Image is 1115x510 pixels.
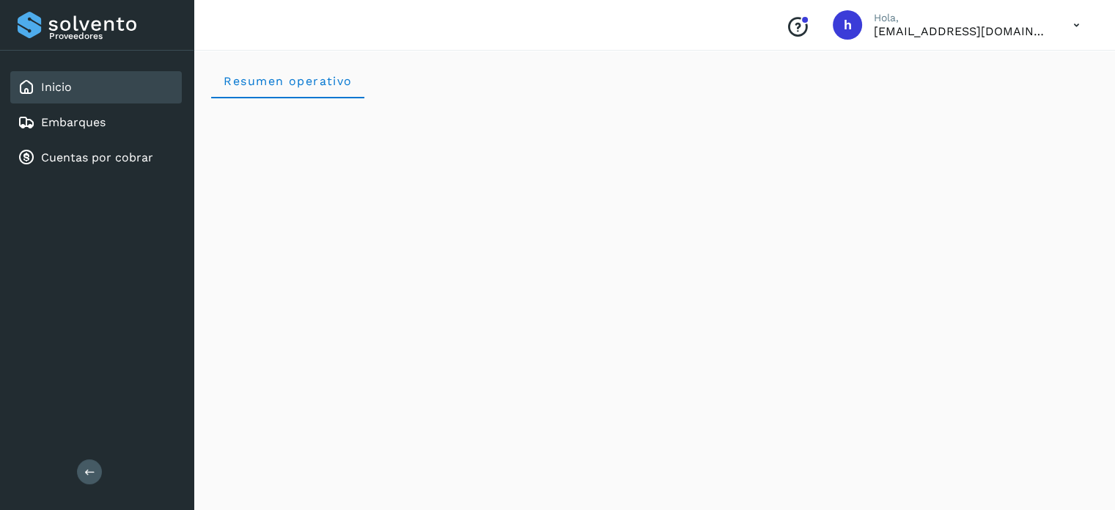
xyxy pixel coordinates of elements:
[874,24,1050,38] p: hpichardo@karesan.com.mx
[41,80,72,94] a: Inicio
[41,150,153,164] a: Cuentas por cobrar
[223,74,353,88] span: Resumen operativo
[10,106,182,139] div: Embarques
[10,71,182,103] div: Inicio
[41,115,106,129] a: Embarques
[49,31,176,41] p: Proveedores
[874,12,1050,24] p: Hola,
[10,142,182,174] div: Cuentas por cobrar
